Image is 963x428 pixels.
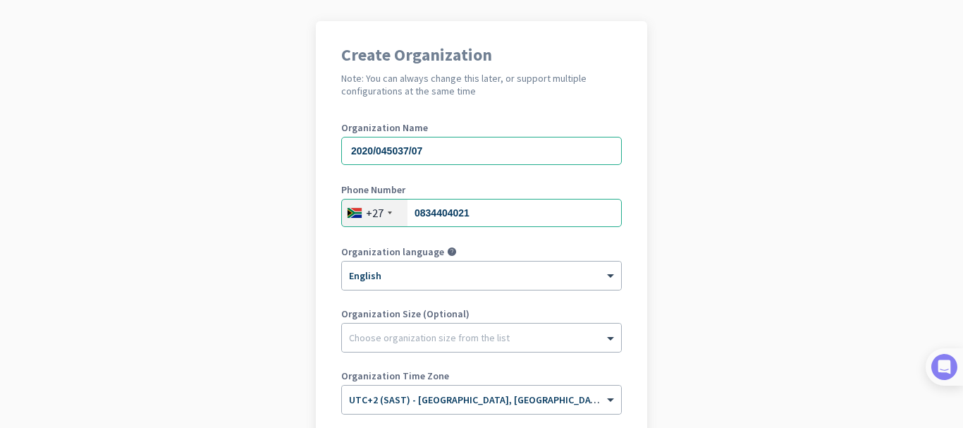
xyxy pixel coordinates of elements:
label: Organization language [341,247,444,257]
label: Organization Size (Optional) [341,309,622,319]
label: Organization Name [341,123,622,133]
img: Intercom Logo [931,354,957,380]
h2: Note: You can always change this later, or support multiple configurations at the same time [341,72,622,97]
div: +27 [366,206,384,220]
i: help [447,247,457,257]
h1: Create Organization [341,47,622,63]
input: 10 123 4567 [341,199,622,227]
label: Phone Number [341,185,622,195]
input: What is the name of your organization? [341,137,622,165]
label: Organization Time Zone [341,371,622,381]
